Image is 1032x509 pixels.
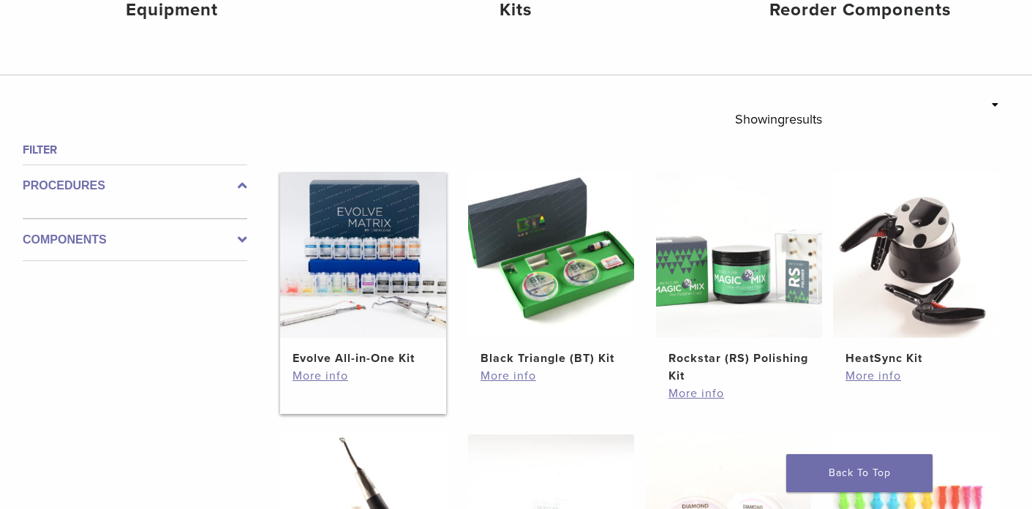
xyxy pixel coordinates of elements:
h4: Filter [23,141,247,159]
a: Rockstar (RS) Polishing KitRockstar (RS) Polishing Kit [656,172,822,385]
h2: Evolve All-in-One Kit [293,350,434,367]
h2: Rockstar (RS) Polishing Kit [668,350,810,385]
a: More info [293,367,434,385]
img: HeatSync Kit [833,172,999,338]
h2: HeatSync Kit [845,350,987,367]
a: More info [845,367,987,385]
a: More info [668,385,810,402]
label: Procedures [23,177,247,195]
a: Back To Top [786,454,933,492]
p: Showing results [735,105,822,135]
h2: Black Triangle (BT) Kit [481,350,622,367]
label: Components [23,231,247,249]
a: More info [481,367,622,385]
img: Black Triangle (BT) Kit [468,172,634,338]
a: HeatSync KitHeatSync Kit [833,172,999,367]
a: Black Triangle (BT) KitBlack Triangle (BT) Kit [468,172,634,367]
img: Evolve All-in-One Kit [280,172,446,338]
img: Rockstar (RS) Polishing Kit [656,172,822,338]
a: Evolve All-in-One KitEvolve All-in-One Kit [280,172,446,367]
